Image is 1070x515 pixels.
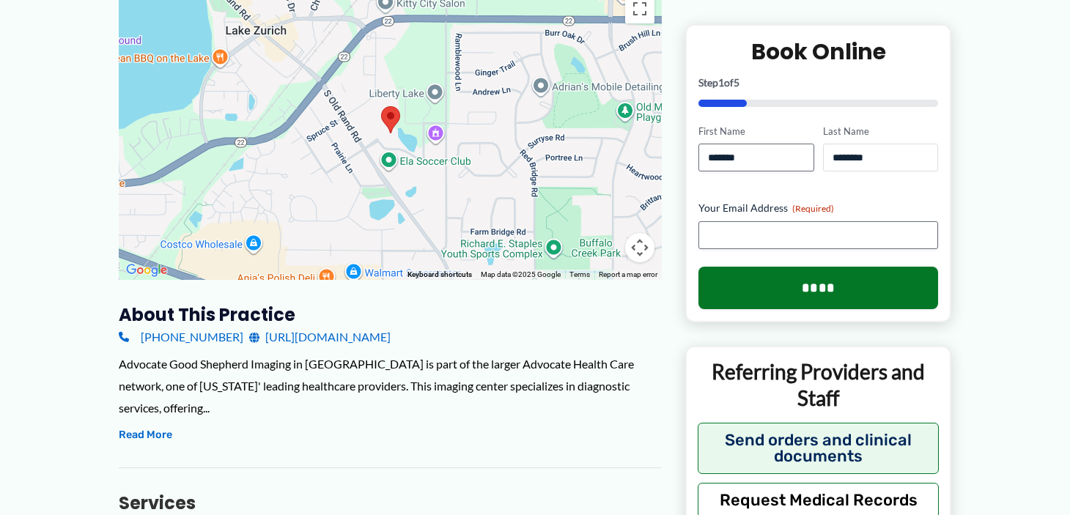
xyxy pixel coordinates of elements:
button: Map camera controls [625,233,654,262]
label: Last Name [823,124,938,138]
span: (Required) [792,203,834,214]
label: Your Email Address [698,201,938,215]
button: Keyboard shortcuts [407,270,472,280]
a: Terms (opens in new tab) [569,270,590,278]
a: Report a map error [599,270,657,278]
span: Map data ©2025 Google [481,270,561,278]
p: Step of [698,77,938,87]
div: Advocate Good Shepherd Imaging in [GEOGRAPHIC_DATA] is part of the larger Advocate Health Care ne... [119,353,662,418]
span: 5 [734,75,739,88]
button: Read More [119,426,172,444]
h3: Services [119,492,662,514]
a: Open this area in Google Maps (opens a new window) [122,261,171,280]
h2: Book Online [698,37,938,65]
span: 1 [718,75,724,88]
h3: About this practice [119,303,662,326]
button: Send orders and clinical documents [698,422,939,473]
a: [URL][DOMAIN_NAME] [249,326,391,348]
p: Referring Providers and Staff [698,358,939,412]
img: Google [122,261,171,280]
a: [PHONE_NUMBER] [119,326,243,348]
label: First Name [698,124,813,138]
